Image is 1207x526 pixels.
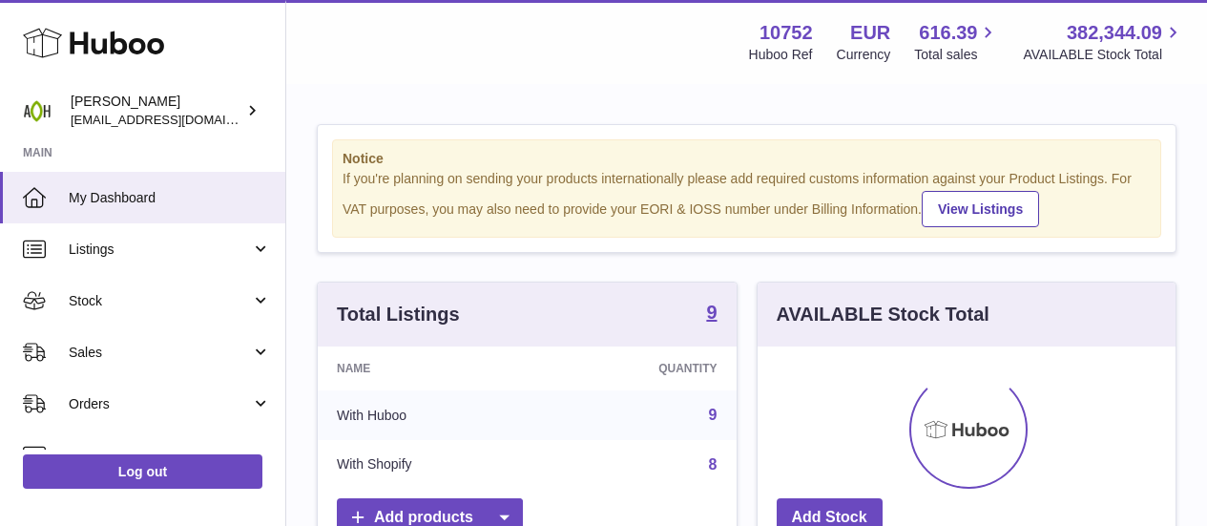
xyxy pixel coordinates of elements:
a: 8 [709,456,718,473]
span: Usage [69,447,271,465]
span: 616.39 [919,20,977,46]
div: If you're planning on sending your products internationally please add required customs informati... [343,170,1151,227]
a: View Listings [922,191,1039,227]
a: 616.39 Total sales [914,20,999,64]
span: 382,344.09 [1067,20,1162,46]
strong: 10752 [760,20,813,46]
span: [EMAIL_ADDRESS][DOMAIN_NAME] [71,112,281,127]
span: Listings [69,241,251,259]
strong: Notice [343,150,1151,168]
span: My Dashboard [69,189,271,207]
span: Sales [69,344,251,362]
strong: EUR [850,20,890,46]
th: Quantity [543,347,736,390]
span: Total sales [914,46,999,64]
img: internalAdmin-10752@internal.huboo.com [23,96,52,125]
span: AVAILABLE Stock Total [1023,46,1184,64]
a: Log out [23,454,262,489]
div: [PERSON_NAME] [71,93,242,129]
h3: Total Listings [337,302,460,327]
a: 382,344.09 AVAILABLE Stock Total [1023,20,1184,64]
th: Name [318,347,543,390]
td: With Huboo [318,390,543,440]
div: Huboo Ref [749,46,813,64]
strong: 9 [706,303,717,322]
a: 9 [706,303,717,326]
div: Currency [837,46,891,64]
td: With Shopify [318,440,543,490]
h3: AVAILABLE Stock Total [777,302,989,327]
a: 9 [709,407,718,423]
span: Stock [69,292,251,310]
span: Orders [69,395,251,413]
